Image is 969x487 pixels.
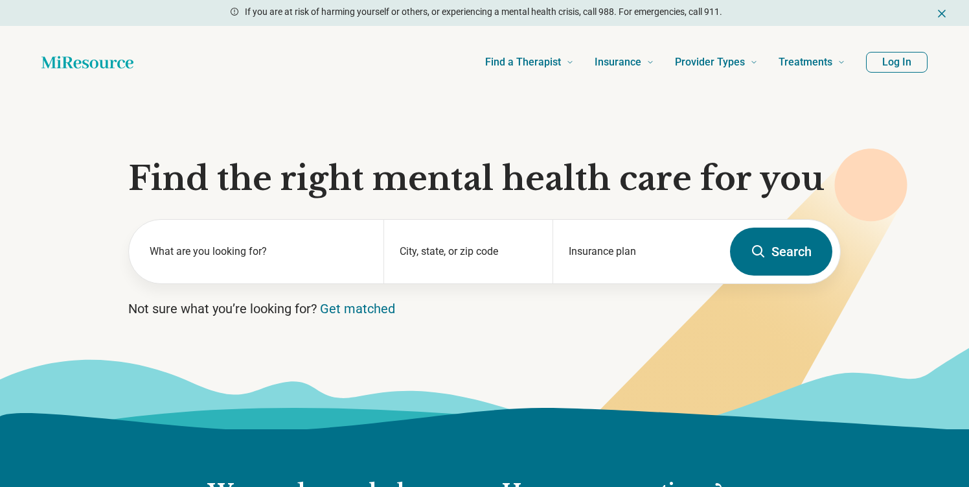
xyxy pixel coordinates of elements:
[675,53,745,71] span: Provider Types
[128,160,841,198] h1: Find the right mental health care for you
[779,53,832,71] span: Treatments
[41,49,133,75] a: Home page
[595,53,641,71] span: Insurance
[150,244,368,259] label: What are you looking for?
[595,36,654,88] a: Insurance
[485,36,574,88] a: Find a Therapist
[935,5,948,21] button: Dismiss
[730,228,832,276] button: Search
[675,36,758,88] a: Provider Types
[320,301,395,316] a: Get matched
[779,36,845,88] a: Treatments
[485,53,561,71] span: Find a Therapist
[866,52,928,73] button: Log In
[128,300,841,318] p: Not sure what you’re looking for?
[245,5,722,19] p: If you are at risk of harming yourself or others, or experiencing a mental health crisis, call 98...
